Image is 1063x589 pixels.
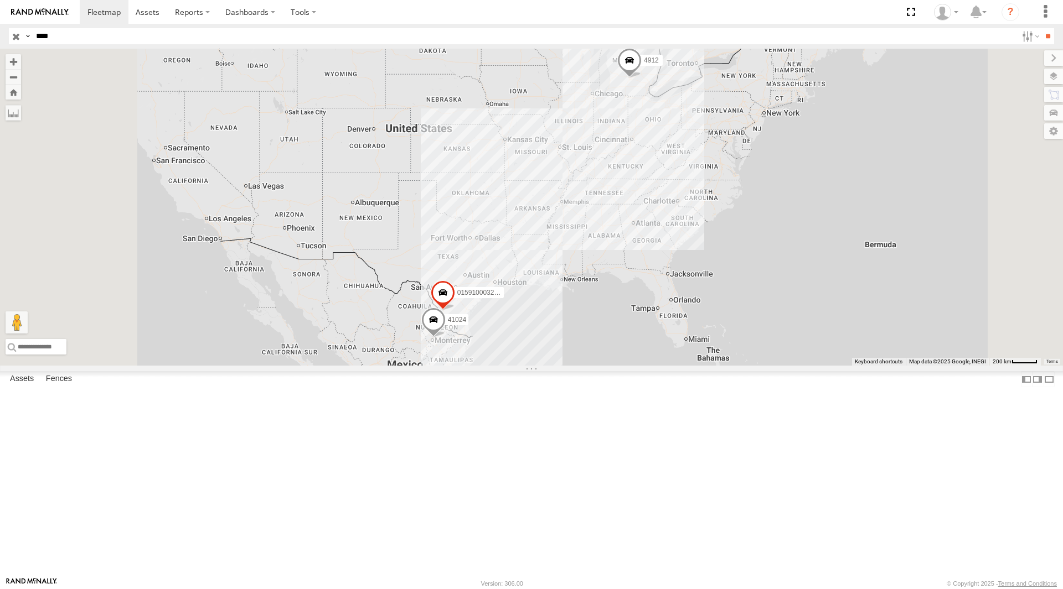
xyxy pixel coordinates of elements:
span: 41024 [448,316,466,324]
button: Zoom Home [6,85,21,100]
label: Hide Summary Table [1044,371,1055,387]
a: Visit our Website [6,578,57,589]
label: Map Settings [1044,123,1063,139]
span: 200 km [993,358,1012,364]
button: Keyboard shortcuts [855,358,902,366]
label: Measure [6,105,21,121]
label: Fences [40,372,78,387]
button: Zoom in [6,54,21,69]
button: Zoom out [6,69,21,85]
div: © Copyright 2025 - [947,580,1057,587]
img: rand-logo.svg [11,8,69,16]
span: 015910003254912 [457,289,513,296]
label: Dock Summary Table to the Right [1032,371,1043,387]
div: Version: 306.00 [481,580,523,587]
label: Dock Summary Table to the Left [1021,371,1032,387]
span: 4912 [644,56,659,64]
label: Search Filter Options [1018,28,1041,44]
a: Terms (opens in new tab) [1046,359,1058,364]
i: ? [1002,3,1019,21]
span: Map data ©2025 Google, INEGI [909,358,986,364]
button: Drag Pegman onto the map to open Street View [6,311,28,333]
a: Terms and Conditions [998,580,1057,587]
label: Search Query [23,28,32,44]
button: Map Scale: 200 km per 43 pixels [989,358,1041,366]
label: Assets [4,372,39,387]
div: Carlos Ortiz [930,4,962,20]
